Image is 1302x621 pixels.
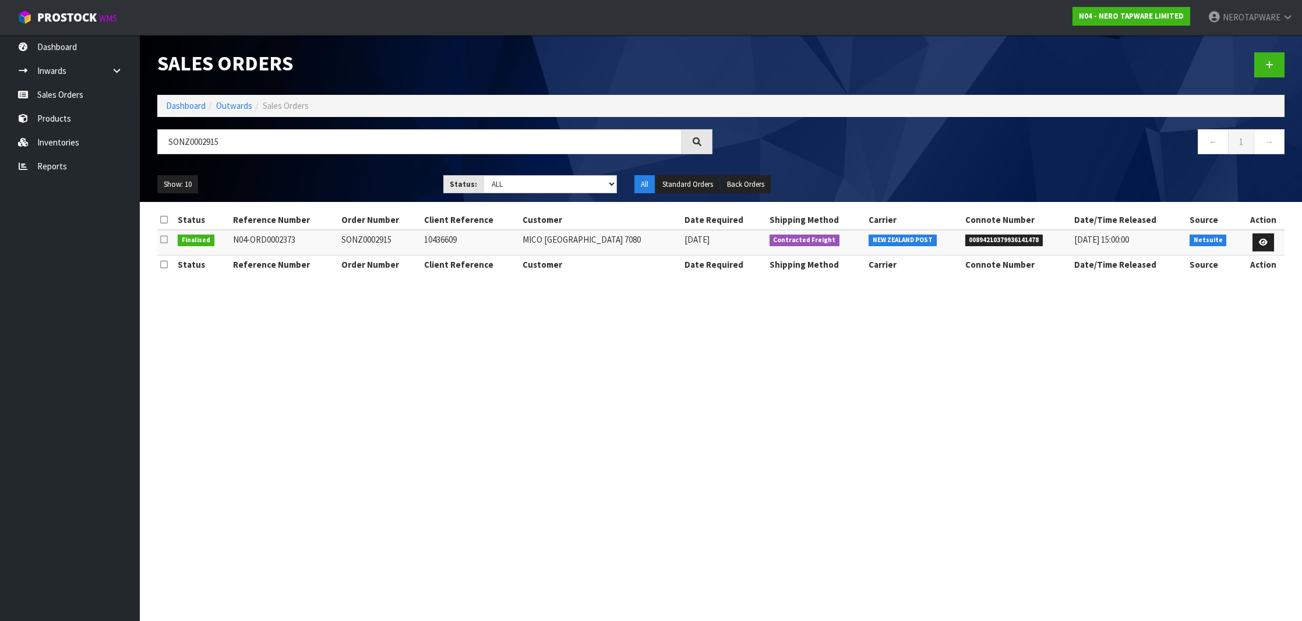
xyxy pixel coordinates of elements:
nav: Page navigation [730,129,1285,158]
th: Source [1187,255,1243,274]
td: SONZ0002915 [338,230,422,255]
th: Order Number [338,255,422,274]
td: MICO [GEOGRAPHIC_DATA] 7080 [520,230,682,255]
button: Standard Orders [656,175,719,194]
th: Carrier [866,255,962,274]
span: NEW ZEALAND POST [869,235,937,246]
th: Client Reference [421,211,520,229]
span: [DATE] [684,234,710,245]
th: Date/Time Released [1071,255,1186,274]
th: Date/Time Released [1071,211,1186,229]
th: Reference Number [230,211,338,229]
th: Status [175,255,230,274]
span: Finalised [178,235,214,246]
th: Connote Number [962,255,1072,274]
th: Date Required [682,255,766,274]
th: Order Number [338,211,422,229]
img: cube-alt.png [17,10,32,24]
a: Dashboard [166,100,206,111]
span: Sales Orders [263,100,309,111]
th: Client Reference [421,255,520,274]
td: N04-ORD0002373 [230,230,338,255]
strong: N04 - NERO TAPWARE LIMITED [1079,11,1184,21]
th: Action [1243,255,1285,274]
input: Search sales orders [157,129,682,154]
th: Shipping Method [767,211,866,229]
th: Connote Number [962,211,1072,229]
span: 00894210379936141478 [965,235,1043,246]
strong: Status: [450,179,477,189]
th: Customer [520,211,682,229]
a: 1 [1228,129,1254,154]
button: Back Orders [721,175,771,194]
th: Shipping Method [767,255,866,274]
span: Netsuite [1190,235,1227,246]
button: All [634,175,655,194]
th: Carrier [866,211,962,229]
button: Show: 10 [157,175,198,194]
span: [DATE] 15:00:00 [1074,234,1129,245]
td: 10436609 [421,230,520,255]
span: ProStock [37,10,97,25]
h1: Sales Orders [157,52,712,75]
a: ← [1198,129,1229,154]
th: Customer [520,255,682,274]
th: Status [175,211,230,229]
th: Action [1243,211,1285,229]
a: Outwards [216,100,252,111]
span: NEROTAPWARE [1223,12,1280,23]
th: Reference Number [230,255,338,274]
th: Date Required [682,211,766,229]
a: → [1254,129,1285,154]
small: WMS [99,13,117,24]
th: Source [1187,211,1243,229]
span: Contracted Freight [770,235,840,246]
